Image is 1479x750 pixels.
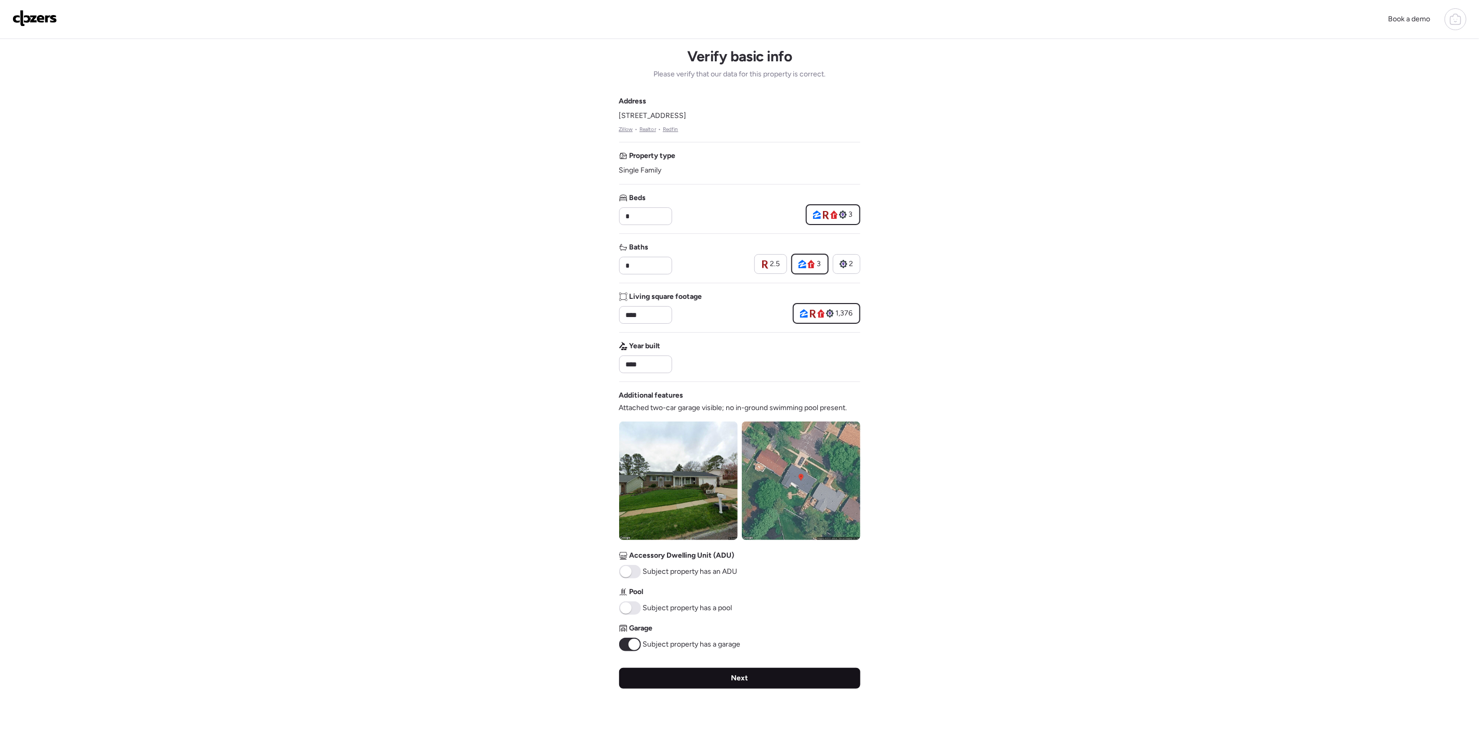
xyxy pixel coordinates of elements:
span: Year built [630,341,661,351]
span: Single Family [619,165,662,176]
span: Subject property has an ADU [643,567,738,577]
span: 2.5 [770,259,780,269]
h1: Verify basic info [687,47,792,65]
span: [STREET_ADDRESS] [619,111,687,121]
span: Property type [630,151,676,161]
span: Please verify that our data for this property is correct. [653,69,826,80]
span: Pool [630,587,644,597]
span: Baths [630,242,649,253]
span: Subject property has a garage [643,639,741,650]
span: 2 [849,259,854,269]
span: Living square footage [630,292,702,302]
span: 3 [849,209,853,220]
span: Address [619,96,647,107]
a: Redfin [663,125,678,134]
span: Subject property has a pool [643,603,732,613]
span: Attached two-car garage visible; no in-ground swimming pool present. [619,403,847,413]
span: 3 [817,259,821,269]
span: • [658,125,661,134]
span: • [635,125,637,134]
span: Garage [630,623,653,634]
span: Book a demo [1388,15,1430,23]
a: Zillow [619,125,633,134]
span: 1,376 [836,308,853,319]
span: Beds [630,193,646,203]
a: Realtor [639,125,656,134]
span: Next [731,673,748,683]
span: Accessory Dwelling Unit (ADU) [630,550,735,561]
img: Logo [12,10,57,27]
span: Additional features [619,390,684,401]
